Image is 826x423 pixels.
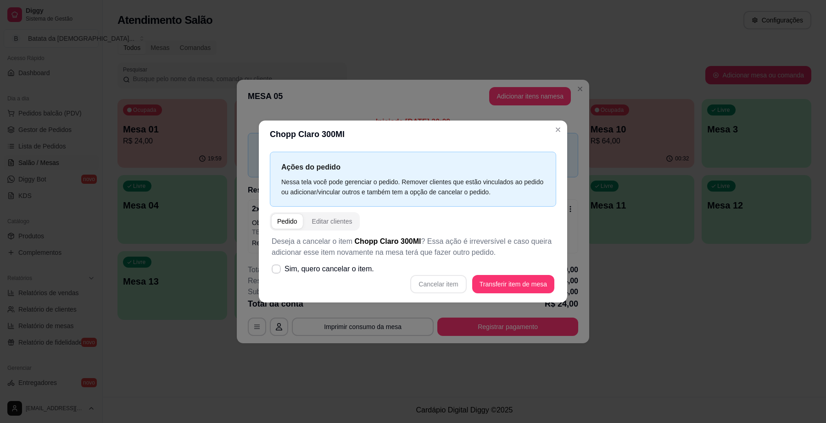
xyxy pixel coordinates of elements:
p: Ações do pedido [281,161,545,173]
div: Pedido [277,217,297,226]
button: Transferir item de mesa [472,275,554,293]
span: Sim, quero cancelar o item. [285,264,374,275]
div: Nessa tela você pode gerenciar o pedido. Remover clientes que estão vinculados ao pedido ou adici... [281,177,545,197]
div: Editar clientes [312,217,352,226]
span: Chopp Claro 300Ml [355,237,421,245]
header: Chopp Claro 300Ml [259,121,567,148]
p: Deseja a cancelar o item ? Essa ação é irreversível e caso queira adicionar esse item novamente n... [272,236,554,258]
button: Close [551,122,565,137]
